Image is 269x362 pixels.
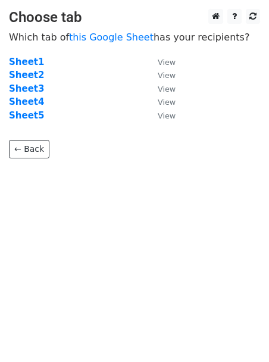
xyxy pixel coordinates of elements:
small: View [158,71,176,80]
h3: Choose tab [9,9,260,26]
a: View [146,110,176,121]
a: Sheet3 [9,83,44,94]
small: View [158,85,176,93]
a: View [146,83,176,94]
p: Which tab of has your recipients? [9,31,260,43]
a: Sheet5 [9,110,44,121]
a: this Google Sheet [69,32,154,43]
small: View [158,98,176,107]
a: Sheet2 [9,70,44,80]
a: Sheet1 [9,57,44,67]
a: ← Back [9,140,49,158]
small: View [158,111,176,120]
a: Sheet4 [9,96,44,107]
a: View [146,96,176,107]
small: View [158,58,176,67]
a: View [146,70,176,80]
a: View [146,57,176,67]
